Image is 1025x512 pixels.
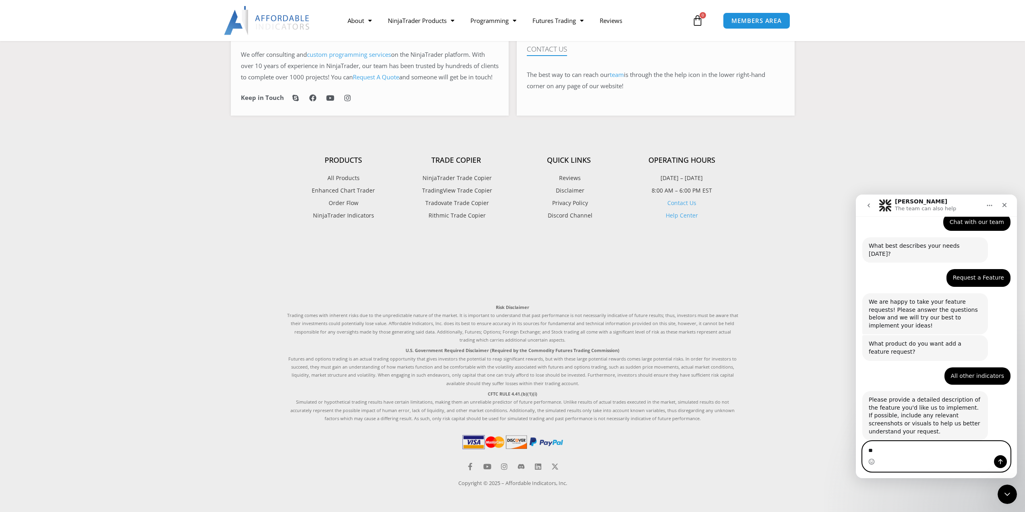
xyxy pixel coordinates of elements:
a: Enhanced Chart Trader [287,185,400,196]
a: Discord Channel [513,210,625,221]
span: 0 [700,12,706,19]
p: 8:00 AM – 6:00 PM EST [625,185,738,196]
a: All Products [287,173,400,183]
p: Trading comes with inherent risks due to the unpredictable nature of the market. It is important ... [287,303,738,344]
h4: Quick Links [513,156,625,165]
span: Rithmic Trade Copier [427,210,486,221]
span: MEMBERS AREA [731,18,782,24]
a: Tradovate Trade Copier [400,198,513,208]
span: TradingView Trade Copier [420,185,492,196]
nav: Menu [340,11,690,30]
strong: CFTC RULE 4.41.(b)(1)(i) [488,391,537,397]
strong: U.S. Government Required Disclaimer (Required by the Commodity Futures Trading Commission) [406,347,619,353]
h4: Contact Us [527,45,785,53]
a: About [340,11,380,30]
a: Futures Trading [524,11,592,30]
a: NinjaTrader Products [380,11,462,30]
a: Order Flow [287,198,400,208]
img: PaymentIcons | Affordable Indicators – NinjaTrader [461,433,565,451]
strong: Risk Disclaimer [496,304,529,310]
span: NinjaTrader Indicators [313,210,374,221]
span: Discord Channel [546,210,592,221]
span: We offer consulting and [241,50,391,58]
img: LogoAI | Affordable Indicators – NinjaTrader [224,6,311,35]
iframe: Intercom live chat [998,485,1017,504]
iframe: Intercom live chat [856,195,1017,478]
h4: Operating Hours [625,156,738,165]
iframe: Customer reviews powered by Trustpilot [287,239,738,295]
p: Simulated or hypothetical trading results have certain limitations, making them an unreliable pre... [287,390,738,423]
a: Rithmic Trade Copier [400,210,513,221]
a: Reviews [592,11,630,30]
span: Reviews [557,173,581,183]
h4: Trade Copier [400,156,513,165]
a: Programming [462,11,524,30]
span: Tradovate Trade Copier [423,198,489,208]
span: NinjaTrader Trade Copier [420,173,492,183]
a: MEMBERS AREA [723,12,790,29]
p: The best way to can reach our is through the the help icon in the lower right-hand corner on any ... [527,69,785,92]
a: 0 [680,9,715,32]
a: Request A Quote [353,73,399,81]
a: Contact Us [667,199,696,207]
span: Enhanced Chart Trader [312,185,375,196]
h4: Products [287,156,400,165]
a: TradingView Trade Copier [400,185,513,196]
a: Copyright © 2025 – Affordable Indicators, Inc. [458,479,567,487]
p: Futures and options trading is an actual trading opportunity that gives investors the potential t... [287,346,738,388]
a: NinjaTrader Trade Copier [400,173,513,183]
h6: Keep in Touch [241,94,284,102]
span: Disclaimer [554,185,584,196]
p: [DATE] – [DATE] [625,173,738,183]
a: Reviews [513,173,625,183]
a: NinjaTrader Indicators [287,210,400,221]
a: Disclaimer [513,185,625,196]
a: Privacy Policy [513,198,625,208]
span: All Products [327,173,360,183]
span: Order Flow [329,198,358,208]
a: custom programming services [307,50,391,58]
span: on the NinjaTrader platform. With over 10 years of experience in NinjaTrader, our team has been t... [241,50,499,81]
a: team [610,70,624,79]
span: Privacy Policy [550,198,588,208]
a: Help Center [666,211,698,219]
